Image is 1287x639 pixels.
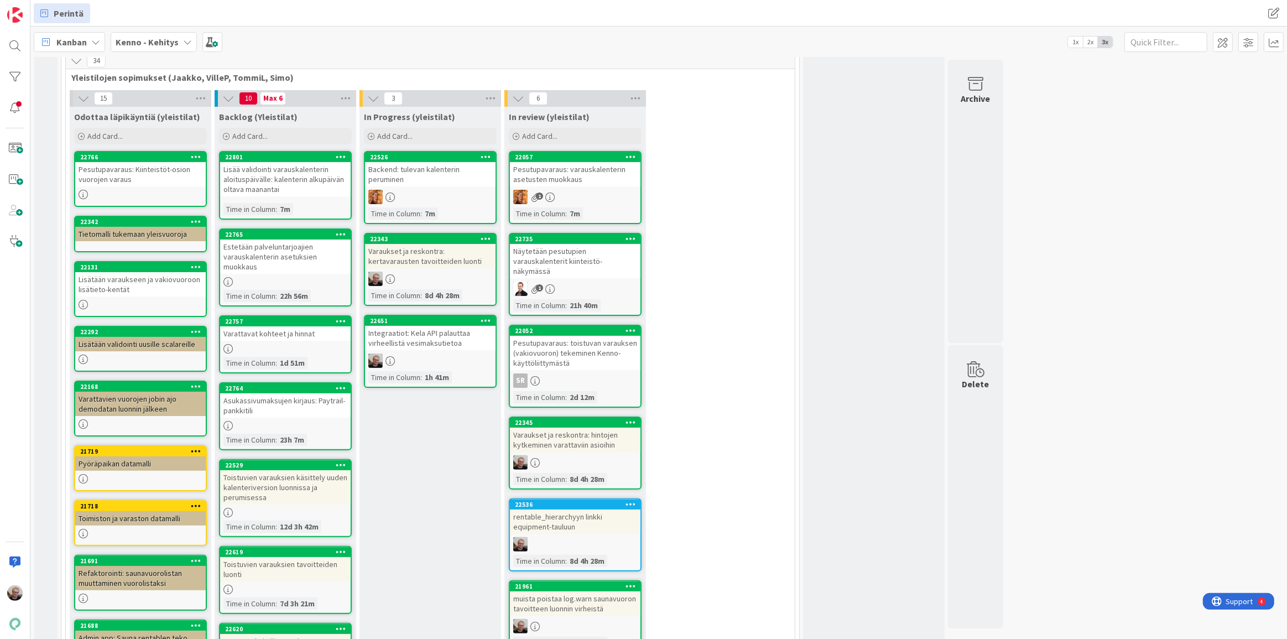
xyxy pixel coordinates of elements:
div: 12d 3h 42m [277,521,321,533]
div: 22801Lisää validointi varauskalenterin aloituspäivälle: kalenterin alkupäivän oltava maanantai [220,152,351,196]
div: 22345 [515,419,640,427]
span: Perintä [54,7,84,20]
div: Time in Column [223,290,275,302]
a: 22619Toistuvien varauksien tavoitteiden luontiTime in Column:7d 3h 21m [219,546,352,614]
img: JH [513,455,528,470]
div: 22343 [370,235,496,243]
span: 1 [536,193,543,200]
a: 22651Integraatiot: Kela API palauttaa virheellistä vesimaksutietoaJHTime in Column:1h 41m [364,315,497,388]
div: rentable_hierarchyyn linkki equipment-tauluun [510,510,640,534]
span: : [565,473,567,485]
div: 21688 [75,621,206,631]
div: 21719 [75,446,206,456]
div: 22292 [80,328,206,336]
div: 7m [422,207,438,220]
span: : [275,203,277,215]
span: 3 [384,92,403,105]
div: Backend: tulevan kalenterin peruminen [365,162,496,186]
div: Time in Column [368,289,420,302]
div: 22764 [225,385,351,392]
a: 22757Varattavat kohteet ja hinnatTime in Column:1d 51m [219,315,352,373]
a: Perintä [34,3,90,23]
div: 8d 4h 28m [567,555,607,567]
img: JH [368,354,383,368]
div: JH [365,354,496,368]
div: 22h 56m [277,290,311,302]
div: 22651Integraatiot: Kela API palauttaa virheellistä vesimaksutietoa [365,316,496,350]
div: 7m [567,207,583,220]
div: 22764Asukassivumaksujen kirjaus: Paytrail-pankkitili [220,383,351,418]
div: 22526Backend: tulevan kalenterin peruminen [365,152,496,186]
div: 22526 [370,153,496,161]
div: 22131 [75,262,206,272]
div: 22342Tietomalli tukemaan yleisvuoroja [75,217,206,241]
img: VP [513,282,528,296]
a: 22526Backend: tulevan kalenterin peruminenTLTime in Column:7m [364,151,497,224]
div: 22052 [515,327,640,335]
div: Varattavat kohteet ja hinnat [220,326,351,341]
div: 22536 [515,501,640,508]
a: 22801Lisää validointi varauskalenterin aloituspäivälle: kalenterin alkupäivän oltava maanantaiTim... [219,151,352,220]
div: 21688 [80,622,206,630]
div: Time in Column [223,521,275,533]
a: 22536rentable_hierarchyyn linkki equipment-tauluunJHTime in Column:8d 4h 28m [509,498,642,572]
span: : [275,598,277,610]
div: Time in Column [223,357,275,369]
div: Time in Column [513,207,565,220]
div: 22345Varaukset ja reskontra: hintojen kytkeminen varattaviin asioihin [510,418,640,452]
span: : [275,290,277,302]
div: Archive [961,92,991,105]
a: 22131Lisätään varaukseen ja vakiovuoroon lisätieto-kentät [74,261,207,317]
div: 22057 [510,152,640,162]
div: Näytetään pesutupien varauskalenterit kiinteistö-näkymässä [510,244,640,278]
div: Time in Column [513,299,565,311]
span: Add Card... [377,131,413,141]
a: 21691Refaktorointi: saunavuorolistan muuttaminen vuorolistaksi [74,555,207,611]
a: 22735Näytetään pesutupien varauskalenterit kiinteistö-näkymässäVPTime in Column:21h 40m [509,233,642,316]
img: JH [7,585,23,601]
a: 21719Pyöräpaikan datamalli [74,445,207,491]
div: SR [513,373,528,388]
div: 22529 [225,461,351,469]
div: 22765 [225,231,351,238]
div: 22619 [225,548,351,556]
div: Refaktorointi: saunavuorolistan muuttaminen vuorolistaksi [75,566,206,590]
span: 1x [1068,37,1083,48]
div: 7d 3h 21m [277,598,317,610]
div: 22735 [510,234,640,244]
div: Pesutupavaraus: Kiinteistöt-osion vuorojen varaus [75,162,206,186]
a: 22345Varaukset ja reskontra: hintojen kytkeminen varattaviin asioihinJHTime in Column:8d 4h 28m [509,417,642,490]
img: avatar [7,616,23,632]
a: 22057Pesutupavaraus: varauskalenterin asetusten muokkausTLTime in Column:7m [509,151,642,224]
img: JH [368,272,383,286]
div: 22651 [370,317,496,325]
span: : [565,555,567,567]
span: : [275,357,277,369]
span: 10 [239,92,258,105]
div: 22620 [220,624,351,634]
div: Pesutupavaraus: toistuvan varauksen (vakiovuoron) tekeminen Kenno-käyttöliittymästä [510,336,640,370]
span: : [275,521,277,533]
div: Time in Column [513,473,565,485]
div: JH [510,455,640,470]
div: 22057Pesutupavaraus: varauskalenterin asetusten muokkaus [510,152,640,186]
span: : [420,371,422,383]
div: JH [365,272,496,286]
div: 21718 [80,502,206,510]
div: 7m [277,203,293,215]
div: 22801 [225,153,351,161]
div: 22766Pesutupavaraus: Kiinteistöt-osion vuorojen varaus [75,152,206,186]
div: Pesutupavaraus: varauskalenterin asetusten muokkaus [510,162,640,186]
img: JH [513,537,528,552]
div: Tietomalli tukemaan yleisvuoroja [75,227,206,241]
span: 34 [87,54,106,67]
span: Odottaa läpikäyntiä (yleistilat) [74,111,200,122]
div: 21691 [80,557,206,565]
div: 4 [58,4,60,13]
div: 2d 12m [567,391,597,403]
div: 21961muista poistaa log.warn saunavuoron tavoitteen luonnin virheistä [510,581,640,616]
div: Toimiston ja varaston datamalli [75,511,206,526]
div: 22757 [220,316,351,326]
div: 22052 [510,326,640,336]
div: Time in Column [513,555,565,567]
